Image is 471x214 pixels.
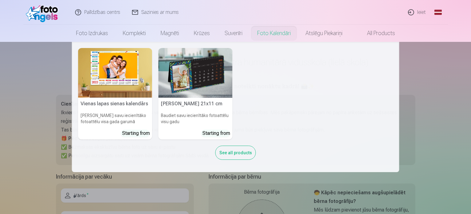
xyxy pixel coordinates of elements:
[250,25,298,42] a: Foto kalendāri
[153,25,186,42] a: Magnēti
[215,149,256,155] a: See all products
[215,146,256,160] div: See all products
[186,25,217,42] a: Krūzes
[69,25,115,42] a: Foto izdrukas
[350,25,402,42] a: All products
[158,48,233,98] img: Galda kalendārs 21x11 cm
[122,130,150,137] div: Starting from
[158,98,233,110] h5: [PERSON_NAME] 21x11 cm
[217,25,250,42] a: Suvenīri
[158,48,233,139] a: Galda kalendārs 21x11 cm[PERSON_NAME] 21x11 cmBaudiet savu iecienītāko fotoattēlu visu gaduStarti...
[26,2,61,22] img: /fa1
[78,48,152,98] img: Vienas lapas sienas kalendārs
[298,25,350,42] a: Atslēgu piekariņi
[78,110,152,127] h6: [PERSON_NAME] savu iecienītāko fotoattēlu visa gada garumā
[202,130,230,137] div: Starting from
[158,110,233,127] h6: Baudiet savu iecienītāko fotoattēlu visu gadu
[115,25,153,42] a: Komplekti
[78,98,152,110] h5: Vienas lapas sienas kalendārs
[78,48,152,139] a: Vienas lapas sienas kalendārsVienas lapas sienas kalendārs[PERSON_NAME] savu iecienītāko fotoattē...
